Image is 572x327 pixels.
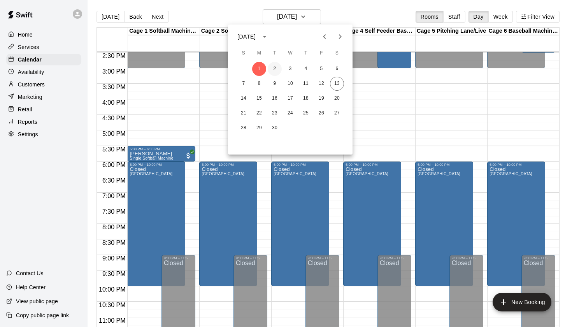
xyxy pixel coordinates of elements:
[252,77,266,91] button: 8
[237,121,251,135] button: 28
[252,91,266,105] button: 15
[237,77,251,91] button: 7
[314,46,328,61] span: Friday
[330,77,344,91] button: 13
[258,30,271,43] button: calendar view is open, switch to year view
[268,121,282,135] button: 30
[314,62,328,76] button: 5
[299,106,313,120] button: 25
[283,91,297,105] button: 17
[283,46,297,61] span: Wednesday
[330,106,344,120] button: 27
[299,77,313,91] button: 11
[268,46,282,61] span: Tuesday
[299,91,313,105] button: 18
[283,77,297,91] button: 10
[299,46,313,61] span: Thursday
[268,91,282,105] button: 16
[330,62,344,76] button: 6
[332,29,348,44] button: Next month
[299,62,313,76] button: 4
[252,62,266,76] button: 1
[317,29,332,44] button: Previous month
[283,106,297,120] button: 24
[268,62,282,76] button: 2
[268,77,282,91] button: 9
[268,106,282,120] button: 23
[330,91,344,105] button: 20
[314,77,328,91] button: 12
[237,106,251,120] button: 21
[252,106,266,120] button: 22
[237,33,256,41] div: [DATE]
[314,106,328,120] button: 26
[330,46,344,61] span: Saturday
[252,121,266,135] button: 29
[237,46,251,61] span: Sunday
[252,46,266,61] span: Monday
[283,62,297,76] button: 3
[314,91,328,105] button: 19
[237,91,251,105] button: 14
